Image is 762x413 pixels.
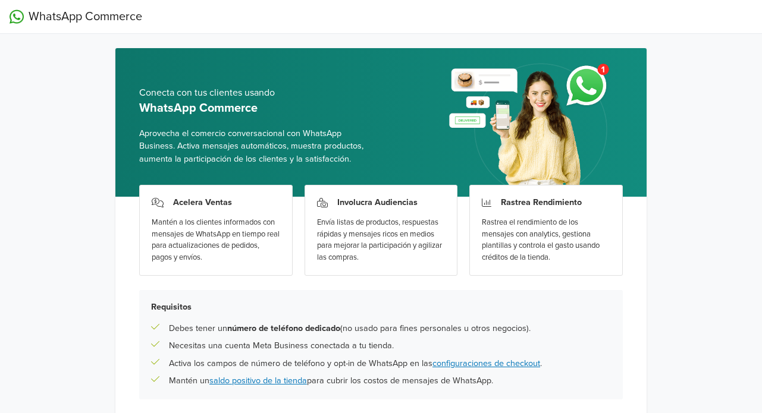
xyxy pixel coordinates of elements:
[432,358,540,368] a: configuraciones de checkout
[10,10,24,24] img: WhatsApp
[337,197,418,207] h3: Involucra Audiencias
[169,322,531,335] p: Debes tener un (no usado para fines personales u otros negocios).
[173,197,232,207] h3: Acelera Ventas
[169,339,394,352] p: Necesitas una cuenta Meta Business conectada a tu tienda.
[169,357,542,370] p: Activa los campos de número de teléfono y opt-in de WhatsApp en las .
[439,56,623,197] img: whatsapp_setup_banner
[169,374,493,387] p: Mantén un para cubrir los costos de mensajes de WhatsApp.
[317,217,446,263] div: Envía listas de productos, respuestas rápidas y mensajes ricos en medios para mejorar la particip...
[139,87,372,99] h5: Conecta con tus clientes usando
[151,302,611,312] h5: Requisitos
[209,376,307,386] a: saldo positivo de la tienda
[139,101,372,115] h5: WhatsApp Commerce
[139,127,372,166] span: Aprovecha el comercio conversacional con WhatsApp Business. Activa mensajes automáticos, muestra ...
[482,217,610,263] div: Rastrea el rendimiento de los mensajes con analytics, gestiona plantillas y controla el gasto usa...
[29,8,142,26] span: WhatsApp Commerce
[152,217,280,263] div: Mantén a los clientes informados con mensajes de WhatsApp en tiempo real para actualizaciones de ...
[227,323,340,333] b: número de teléfono dedicado
[501,197,582,207] h3: Rastrea Rendimiento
